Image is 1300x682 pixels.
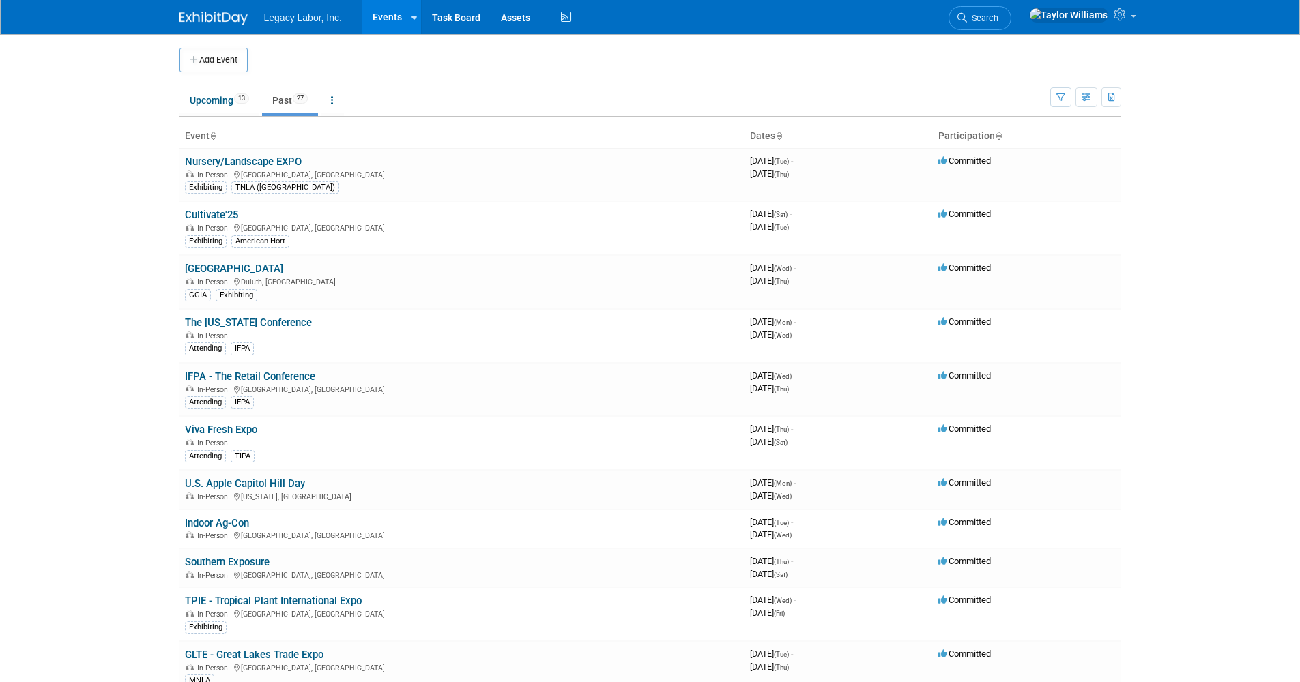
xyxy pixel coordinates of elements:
[231,396,254,409] div: IFPA
[774,610,785,617] span: (Fri)
[933,125,1121,148] th: Participation
[774,265,792,272] span: (Wed)
[231,450,255,462] div: TIPA
[186,385,194,392] img: In-Person Event
[231,342,254,355] div: IFPA
[186,531,194,538] img: In-Person Event
[186,170,194,177] img: In-Person Event
[210,130,216,141] a: Sort by Event Name
[186,439,194,445] img: In-Person Event
[938,263,991,273] span: Committed
[231,235,289,248] div: American Hort
[938,424,991,434] span: Committed
[750,370,796,381] span: [DATE]
[938,649,991,659] span: Committed
[774,439,788,446] span: (Sat)
[185,662,739,672] div: [GEOGRAPHIC_DATA], [GEOGRAPHIC_DATA]
[185,450,226,462] div: Attending
[185,595,362,607] a: TPIE - Tropical Plant International Expo
[750,595,796,605] span: [DATE]
[179,12,248,25] img: ExhibitDay
[949,6,1011,30] a: Search
[774,479,792,487] span: (Mon)
[750,556,793,566] span: [DATE]
[750,276,789,286] span: [DATE]
[790,209,792,219] span: -
[750,316,796,327] span: [DATE]
[750,222,789,232] span: [DATE]
[791,517,793,527] span: -
[750,569,788,579] span: [DATE]
[938,155,991,166] span: Committed
[197,439,232,447] span: In-Person
[774,331,792,339] span: (Wed)
[186,571,194,578] img: In-Person Event
[774,158,789,165] span: (Tue)
[231,181,339,194] div: TNLA ([GEOGRAPHIC_DATA])
[995,130,1002,141] a: Sort by Participation Type
[197,664,232,672] span: In-Person
[185,608,739,619] div: [GEOGRAPHIC_DATA], [GEOGRAPHIC_DATA]
[791,155,793,166] span: -
[197,610,232,619] span: In-Person
[938,370,991,381] span: Committed
[185,276,739,286] div: Duluth, [GEOGRAPHIC_DATA]
[791,556,793,566] span: -
[774,664,789,671] span: (Thu)
[186,610,194,617] img: In-Person Event
[262,87,318,113] a: Past27
[794,316,796,327] span: -
[750,383,789,394] span: [DATE]
[179,87,259,113] a: Upcoming13
[185,621,227,634] div: Exhibiting
[186,331,194,338] img: In-Person Event
[185,477,305,490] a: U.S. Apple Capitol Hill Day
[234,93,249,104] span: 13
[750,424,793,434] span: [DATE]
[185,316,312,329] a: The [US_STATE] Conference
[185,649,323,661] a: GLTE - Great Lakes Trade Expo
[774,519,789,527] span: (Tue)
[185,235,227,248] div: Exhibiting
[185,529,739,540] div: [GEOGRAPHIC_DATA], [GEOGRAPHIC_DATA]
[750,517,793,527] span: [DATE]
[750,477,796,488] span: [DATE]
[185,517,249,529] a: Indoor Ag-Con
[774,170,789,178] span: (Thu)
[185,569,739,580] div: [GEOGRAPHIC_DATA], [GEOGRAPHIC_DATA]
[938,209,991,219] span: Committed
[185,289,211,301] div: GGIA
[197,170,232,179] span: In-Person
[197,531,232,540] span: In-Person
[774,211,788,218] span: (Sat)
[774,571,788,578] span: (Sat)
[750,168,789,179] span: [DATE]
[938,595,991,605] span: Committed
[185,424,257,436] a: Viva Fresh Expo
[774,597,792,604] span: (Wed)
[197,278,232,286] span: In-Person
[750,329,792,340] span: [DATE]
[791,424,793,434] span: -
[179,48,248,72] button: Add Event
[938,556,991,566] span: Committed
[185,490,739,501] div: [US_STATE], [GEOGRAPHIC_DATA]
[216,289,257,301] div: Exhibiting
[197,331,232,340] span: In-Person
[185,556,270,568] a: Southern Exposure
[179,125,745,148] th: Event
[774,531,792,539] span: (Wed)
[750,263,796,273] span: [DATE]
[197,492,232,501] span: In-Person
[774,318,792,326] span: (Mon)
[186,492,194,499] img: In-Person Event
[774,558,789,565] span: (Thu)
[185,181,227,194] div: Exhibiting
[938,316,991,327] span: Committed
[775,130,782,141] a: Sort by Start Date
[185,263,283,275] a: [GEOGRAPHIC_DATA]
[750,529,792,539] span: [DATE]
[1029,8,1108,23] img: Taylor Williams
[774,426,789,433] span: (Thu)
[750,662,789,672] span: [DATE]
